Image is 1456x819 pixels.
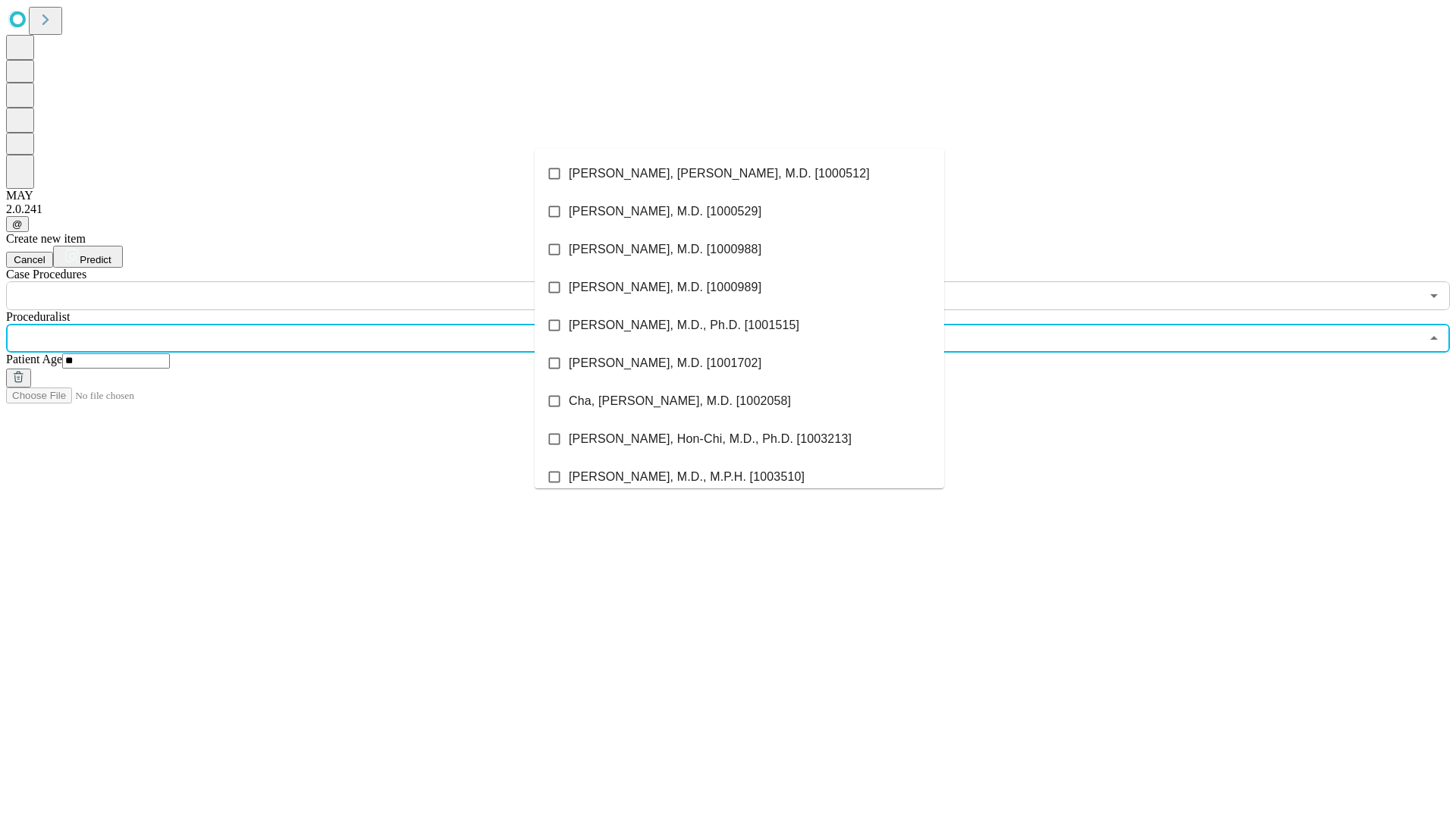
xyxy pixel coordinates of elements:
[14,254,45,265] span: Cancel
[80,254,111,265] span: Predict
[569,316,799,334] span: [PERSON_NAME], M.D., Ph.D. [1001515]
[569,202,761,221] span: [PERSON_NAME], M.D. [1000529]
[569,430,852,448] span: [PERSON_NAME], Hon-Chi, M.D., Ph.D. [1003213]
[12,218,23,230] span: @
[1423,285,1445,306] button: Open
[569,468,805,486] span: [PERSON_NAME], M.D., M.P.H. [1003510]
[1423,328,1445,349] button: Close
[6,216,29,232] button: @
[569,240,761,259] span: [PERSON_NAME], M.D. [1000988]
[6,202,1450,216] div: 2.0.241
[6,268,86,281] span: Scheduled Procedure
[569,165,870,183] span: [PERSON_NAME], [PERSON_NAME], M.D. [1000512]
[6,353,62,366] span: Patient Age
[6,189,1450,202] div: MAY
[569,392,791,410] span: Cha, [PERSON_NAME], M.D. [1002058]
[569,354,761,372] span: [PERSON_NAME], M.D. [1001702]
[6,252,53,268] button: Cancel
[569,278,761,297] span: [PERSON_NAME], M.D. [1000989]
[53,246,123,268] button: Predict
[6,232,86,245] span: Create new item
[6,310,70,323] span: Proceduralist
